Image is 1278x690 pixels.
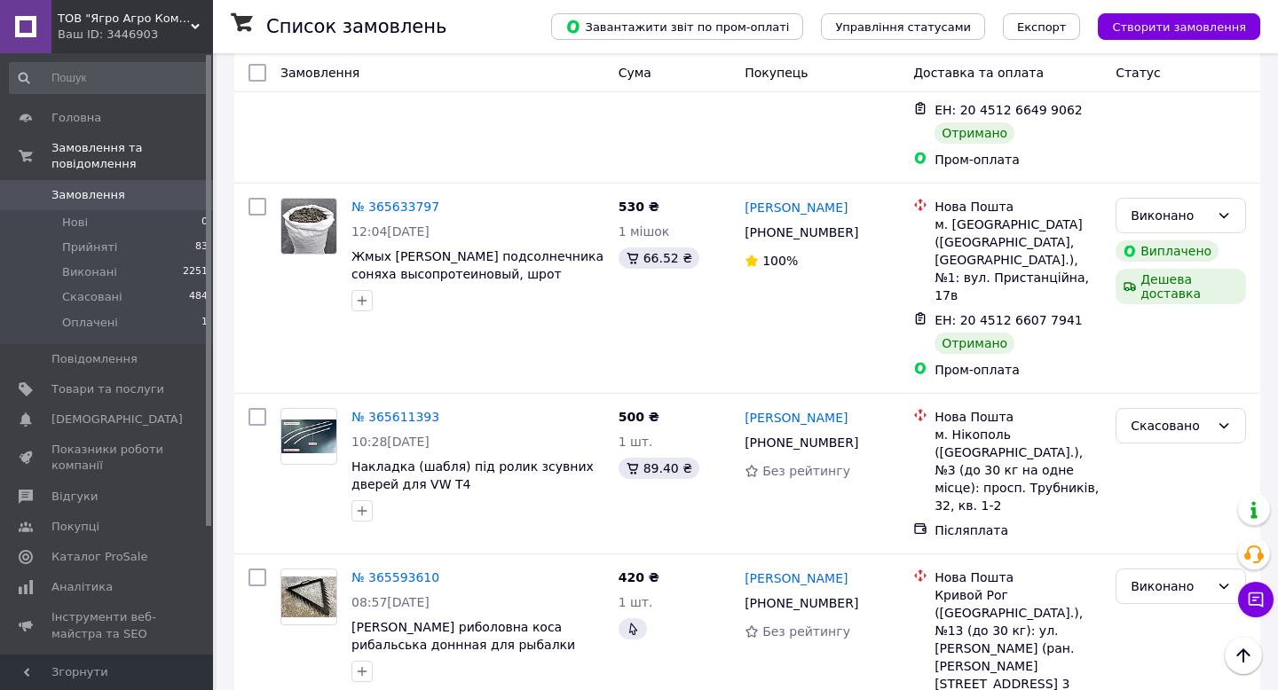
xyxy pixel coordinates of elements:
a: [PERSON_NAME] [745,569,848,587]
span: Головна [51,110,101,126]
a: Фото товару [280,568,337,625]
span: Управління статусами [835,20,971,34]
div: м. [GEOGRAPHIC_DATA] ([GEOGRAPHIC_DATA], [GEOGRAPHIC_DATA].), №1: вул. Пристанційна, 17в [935,216,1101,304]
span: Замовлення [280,66,359,80]
div: Післяплата [935,521,1101,539]
span: 1 мішок [619,224,670,239]
span: Товари та послуги [51,381,164,397]
button: Наверх [1225,637,1262,674]
span: 12:04[DATE] [351,224,430,239]
span: 420 ₴ [619,570,659,584]
a: [PERSON_NAME] [745,199,848,216]
button: Створити замовлення [1098,13,1260,40]
a: Накладка (шабля) під ролик зсувних дверей для VW T4 [351,459,594,491]
span: Скасовані [62,289,122,305]
span: 500 ₴ [619,410,659,424]
span: Покупець [745,66,808,80]
span: 1 [201,315,208,331]
span: ТОВ "Ягро Агро Компанія" [58,11,191,27]
span: Відгуки [51,489,98,505]
span: Без рейтингу [762,464,850,478]
button: Чат з покупцем [1238,582,1274,617]
div: Нова Пошта [935,198,1101,216]
span: Прийняті [62,239,117,255]
a: [PERSON_NAME] [745,409,848,427]
div: Пром-оплата [935,361,1101,379]
span: 2251 [183,264,208,280]
span: [DEMOGRAPHIC_DATA] [51,412,183,427]
span: Аналітика [51,579,113,595]
span: 484 [189,289,208,305]
span: Нові [62,215,88,231]
span: Завантажити звіт по пром-оплаті [565,19,789,35]
span: Каталог ProSale [51,549,147,565]
a: № 365593610 [351,570,439,584]
div: Виплачено [1116,240,1219,262]
div: Отримано [935,333,1014,354]
span: 83 [195,239,208,255]
span: 0 [201,215,208,231]
div: Виконано [1131,576,1210,596]
span: Статус [1116,66,1161,80]
div: м. Нікополь ([GEOGRAPHIC_DATA].), №3 (до 30 кг на одне місце): просп. Трубників, 32, кв. 1-2 [935,426,1101,514]
span: ЕН: 20 4512 6649 9062 [935,103,1083,117]
img: Фото товару [281,419,336,452]
div: Скасовано [1131,416,1210,435]
a: Жмых [PERSON_NAME] подсолнечника соняха высопротеиновый, шрот протеин 34%, 25 кг [351,249,603,299]
input: Пошук [9,62,209,94]
a: № 365633797 [351,200,439,214]
img: Фото товару [281,199,336,254]
span: Показники роботи компанії [51,442,164,474]
h1: Список замовлень [266,16,446,37]
div: [PHONE_NUMBER] [741,430,862,455]
div: Ваш ID: 3446903 [58,27,213,43]
button: Експорт [1003,13,1081,40]
div: Пром-оплата [935,151,1101,169]
a: [PERSON_NAME] риболовна коса рибальська доннная для рыбалки сталева граблі Якість [351,620,575,670]
div: [PHONE_NUMBER] [741,220,862,245]
span: 10:28[DATE] [351,435,430,449]
span: 100% [762,254,798,268]
div: Нова Пошта [935,408,1101,426]
div: 89.40 ₴ [619,458,699,479]
img: Фото товару [281,576,336,618]
div: Отримано [935,122,1014,144]
span: 1 шт. [619,595,653,609]
span: 08:57[DATE] [351,595,430,609]
span: Повідомлення [51,351,138,367]
span: Замовлення та повідомлення [51,140,213,172]
span: Замовлення [51,187,125,203]
span: Створити замовлення [1112,20,1246,34]
div: Нова Пошта [935,568,1101,586]
span: Виконані [62,264,117,280]
a: Створити замовлення [1080,19,1260,33]
div: [PHONE_NUMBER] [741,591,862,616]
span: ЕН: 20 4512 6607 7941 [935,313,1083,327]
button: Завантажити звіт по пром-оплаті [551,13,803,40]
span: Експорт [1017,20,1067,34]
a: Фото товару [280,408,337,465]
span: Покупці [51,519,99,535]
span: 1 шт. [619,435,653,449]
span: Без рейтингу [762,624,850,639]
span: Cума [619,66,651,80]
button: Управління статусами [821,13,985,40]
div: Виконано [1131,206,1210,225]
span: Доставка та оплата [913,66,1044,80]
div: Дешева доставка [1116,269,1246,304]
span: Інструменти веб-майстра та SEO [51,609,164,641]
div: 66.52 ₴ [619,247,699,269]
a: № 365611393 [351,410,439,424]
a: Фото товару [280,198,337,255]
span: 530 ₴ [619,200,659,214]
span: Оплачені [62,315,118,331]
